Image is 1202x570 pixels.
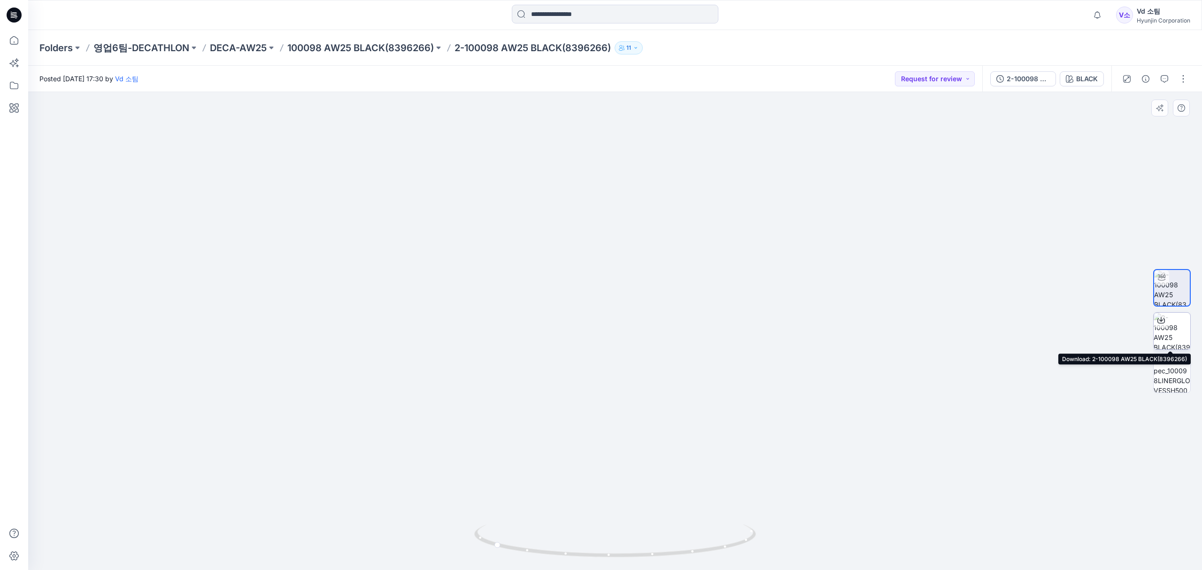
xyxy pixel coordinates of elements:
[1076,74,1098,84] div: BLACK
[1154,270,1190,306] img: 2-100098 AW25 BLACK(8396266)
[626,43,631,53] p: 11
[93,41,189,54] a: 영업6팀-DECATHLON
[1007,74,1050,84] div: 2-100098 AW25 BLACK(8396266)
[1154,313,1190,349] img: 2-100098 AW25 BLACK(8396266)
[210,41,267,54] a: DECA-AW25
[990,71,1056,86] button: 2-100098 AW25 BLACK(8396266)
[287,41,434,54] a: 100098 AW25 BLACK(8396266)
[39,74,139,84] span: Posted [DATE] 17:30 by
[39,41,73,54] a: Folders
[1154,356,1190,393] img: ProductSpec_100098LINERGLOVESSH500MOUNTAINSILK
[1138,71,1153,86] button: Details
[1060,71,1104,86] button: BLACK
[1116,7,1133,23] div: V소
[615,41,643,54] button: 11
[1137,6,1190,17] div: Vd 소팀
[455,41,611,54] p: 2-100098 AW25 BLACK(8396266)
[115,75,139,83] a: Vd 소팀
[1137,17,1190,24] div: Hyunjin Corporation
